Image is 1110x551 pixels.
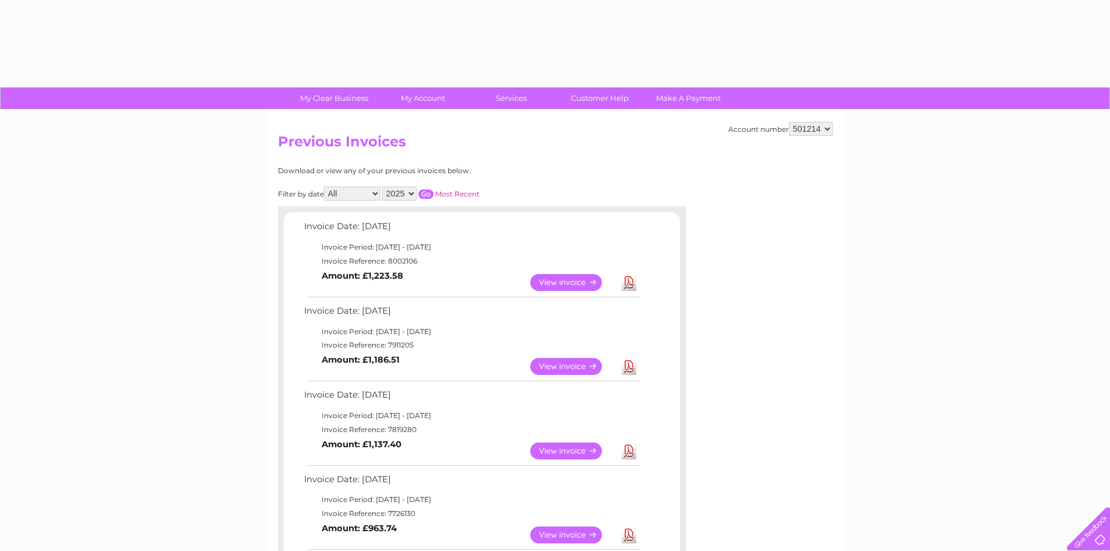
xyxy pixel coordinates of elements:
[530,443,616,459] a: View
[301,240,642,254] td: Invoice Period: [DATE] - [DATE]
[463,87,559,109] a: Services
[322,355,400,365] b: Amount: £1,186.51
[301,409,642,423] td: Invoice Period: [DATE] - [DATE]
[622,527,636,543] a: Download
[301,325,642,339] td: Invoice Period: [DATE] - [DATE]
[322,439,401,450] b: Amount: £1,137.40
[286,87,382,109] a: My Clear Business
[530,527,616,543] a: View
[375,87,471,109] a: My Account
[622,443,636,459] a: Download
[278,134,833,156] h2: Previous Invoices
[301,423,642,437] td: Invoice Reference: 7819280
[301,303,642,325] td: Invoice Date: [DATE]
[322,523,397,534] b: Amount: £963.74
[552,87,648,109] a: Customer Help
[301,507,642,521] td: Invoice Reference: 7726130
[301,219,642,240] td: Invoice Date: [DATE]
[301,338,642,352] td: Invoice Reference: 7911205
[301,254,642,268] td: Invoice Reference: 8002106
[278,187,584,201] div: Filter by date
[530,358,616,375] a: View
[278,167,584,175] div: Download or view any of your previous invoices below.
[301,472,642,493] td: Invoice Date: [DATE]
[622,274,636,291] a: Download
[435,189,480,198] a: Most Recent
[622,358,636,375] a: Download
[301,493,642,507] td: Invoice Period: [DATE] - [DATE]
[530,274,616,291] a: View
[728,122,833,136] div: Account number
[640,87,737,109] a: Make A Payment
[322,271,403,281] b: Amount: £1,223.58
[301,387,642,409] td: Invoice Date: [DATE]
